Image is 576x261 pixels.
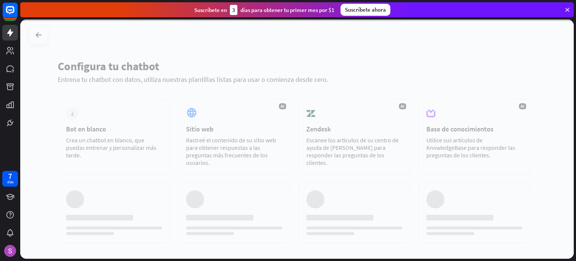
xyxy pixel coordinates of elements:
[2,171,18,187] a: 7 días
[194,6,227,14] font: Suscríbete en
[232,6,235,14] font: 3
[7,180,13,184] font: días
[8,171,12,181] font: 7
[345,6,386,13] font: Suscríbete ahora
[240,6,334,14] font: días para obtener tu primer mes por $1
